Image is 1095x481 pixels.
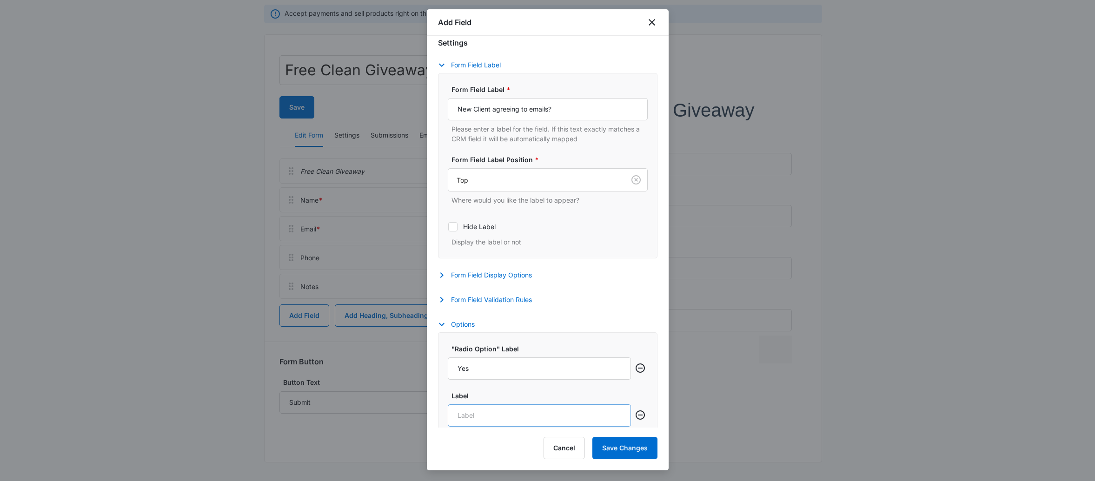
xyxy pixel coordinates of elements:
button: Save Changes [592,437,657,459]
button: Remove row [633,361,648,376]
button: Form Field Display Options [438,270,541,281]
input: Form Field Label [448,98,648,120]
button: close [646,17,657,28]
p: Please enter a label for the field. If this text exactly matches a CRM field it will be automatic... [451,124,648,144]
p: Where would you like the label to appear? [451,195,648,205]
label: Hide Label [448,222,648,231]
button: Form Field Validation Rules [438,294,541,305]
h1: Add Field [438,17,471,28]
label: Form Field Label [451,85,651,94]
button: Cancel [544,437,585,459]
label: Label [451,391,635,401]
button: Options [438,319,484,330]
button: Form Field Label [438,59,510,71]
button: Clear [629,172,644,187]
input: Label [448,404,631,427]
button: Remove row [633,408,648,422]
iframe: reCAPTCHA [184,237,303,264]
label: "Radio Option" Label [451,344,635,354]
span: Submit [6,246,29,254]
p: Display the label or not [451,237,648,247]
input: "Radio Option" Label [448,357,631,380]
label: Form Field Label Position [451,155,651,165]
h3: Settings [438,37,657,48]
